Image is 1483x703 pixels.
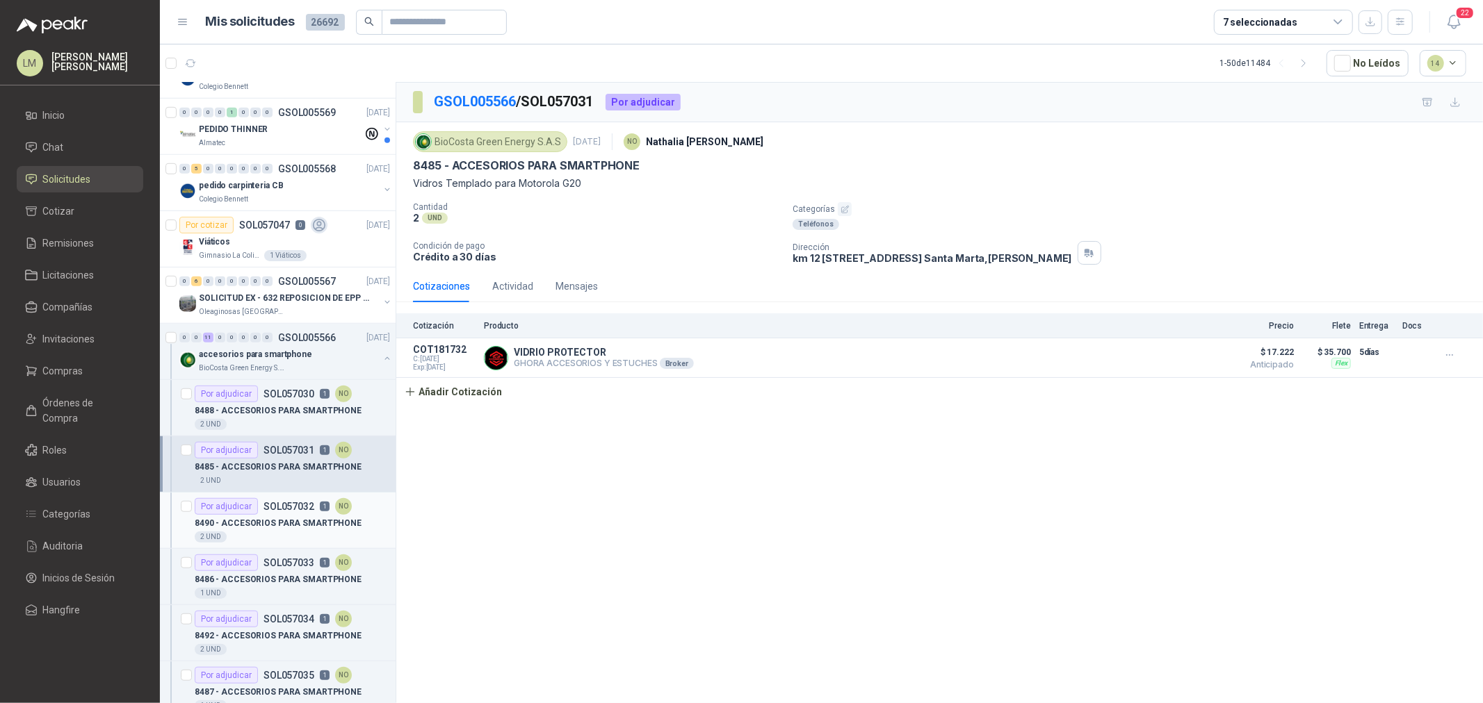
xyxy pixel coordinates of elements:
[17,166,143,192] a: Solicitudes
[191,164,202,174] div: 5
[514,347,694,358] p: VIDRIO PROTECTOR
[366,219,390,232] p: [DATE]
[492,279,533,294] div: Actividad
[413,321,476,331] p: Cotización
[179,108,190,117] div: 0
[43,108,65,123] span: Inicio
[199,306,286,317] p: Oleaginosas [GEOGRAPHIC_DATA][PERSON_NAME]
[195,611,258,627] div: Por adjudicar
[1224,321,1294,331] p: Precio
[250,108,261,117] div: 0
[295,220,305,230] p: 0
[660,358,694,369] div: Broker
[160,605,396,661] a: Por adjudicarSOL0570341NO8492 - ACCESORIOS PARA SMARTPHONE2 UND
[17,102,143,129] a: Inicio
[195,498,258,515] div: Por adjudicar
[320,502,330,511] p: 1
[264,502,314,511] p: SOL057032
[17,50,43,76] div: LM
[179,273,393,317] a: 0 6 0 0 0 0 0 0 GSOL005567[DATE] Company LogoSOLICITUD EX - 632 REPOSICION DE EPP #2Oleaginosas [...
[238,164,249,174] div: 0
[43,140,64,155] span: Chat
[195,667,258,684] div: Por adjudicar
[17,469,143,495] a: Usuarios
[238,333,249,342] div: 0
[1224,361,1294,369] span: Anticipado
[278,276,336,286] p: GSOL005567
[413,212,419,224] p: 2
[43,602,81,618] span: Hangfire
[306,14,345,31] span: 26692
[195,644,227,655] div: 2 UND
[320,445,330,455] p: 1
[262,108,273,117] div: 0
[195,386,258,402] div: Por adjudicar
[485,347,508,370] img: Company Logo
[195,461,362,474] p: 8485 - ACCESORIOS PARA SMARTPHONE
[195,554,258,571] div: Por adjudicar
[238,108,249,117] div: 0
[262,276,273,286] div: 0
[195,629,362,643] p: 8492 - ACCESORIOS PARA SMARTPHONE
[43,172,91,187] span: Solicitudes
[195,686,362,699] p: 8487 - ACCESORIOS PARA SMARTPHONE
[179,295,196,312] img: Company Logo
[199,292,372,305] p: SOLICITUD EX - 632 REPOSICION DE EPP #2
[556,279,598,294] div: Mensajes
[250,276,261,286] div: 0
[160,380,396,436] a: Por adjudicarSOL0570301NO8488 - ACCESORIOS PARA SMARTPHONE2 UND
[573,135,601,149] p: [DATE]
[413,251,781,263] p: Crédito a 30 días
[1402,321,1430,331] p: Docs
[179,183,196,199] img: Company Logo
[1359,321,1394,331] p: Entrega
[203,276,213,286] div: 0
[793,219,839,230] div: Teléfonos
[1302,321,1351,331] p: Flete
[413,355,476,363] span: C: [DATE]
[17,533,143,559] a: Auditoria
[199,250,261,261] p: Gimnasio La Colina
[179,329,393,374] a: 0 0 11 0 0 0 0 0 GSOL005566[DATE] Company Logoaccesorios para smartphoneBioCosta Green Energy S.A.S
[199,123,268,136] p: PEDIDO THINNER
[17,501,143,527] a: Categorías
[320,670,330,680] p: 1
[422,213,448,224] div: UND
[413,176,1466,191] p: Vidros Templado para Motorola G20
[335,667,352,684] div: NO
[179,126,196,143] img: Company Logo
[227,276,237,286] div: 0
[278,108,336,117] p: GSOL005569
[793,202,1477,216] p: Categorías
[43,506,91,522] span: Categorías
[335,442,352,458] div: NO
[17,294,143,320] a: Compañías
[1359,344,1394,361] p: 5 días
[179,239,196,256] img: Company Logo
[17,597,143,623] a: Hangfire
[215,164,225,174] div: 0
[484,321,1216,331] p: Producto
[335,611,352,627] div: NO
[51,52,143,72] p: [PERSON_NAME] [PERSON_NAME]
[199,348,312,361] p: accesorios para smartphone
[1223,15,1297,30] div: 7 seleccionadas
[17,262,143,288] a: Licitaciones
[160,493,396,549] a: Por adjudicarSOL0570321NO8490 - ACCESORIOS PARA SMARTPHONE2 UND
[43,299,93,315] span: Compañías
[413,202,781,212] p: Cantidad
[413,158,640,173] p: 8485 - ACCESORIOS PARA SMARTPHONE
[17,565,143,591] a: Inicios de Sesión
[413,131,567,152] div: BioCosta Green Energy S.A.S
[227,333,237,342] div: 0
[262,333,273,342] div: 0
[179,333,190,342] div: 0
[191,333,202,342] div: 0
[43,474,81,490] span: Usuarios
[335,554,352,571] div: NO
[793,252,1071,264] p: km 12 [STREET_ADDRESS] Santa Marta , [PERSON_NAME]
[191,108,202,117] div: 0
[335,498,352,515] div: NO
[199,179,283,192] p: pedido carpinteria CB
[606,94,681,110] div: Por adjudicar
